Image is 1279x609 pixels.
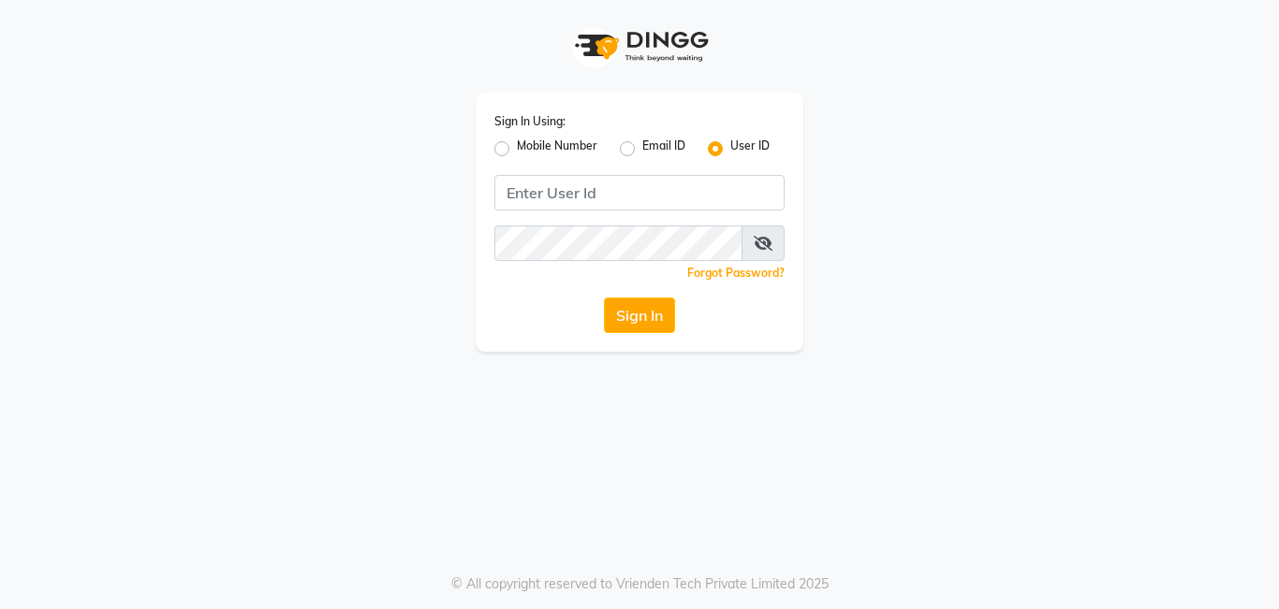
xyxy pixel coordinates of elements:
[642,138,685,160] label: Email ID
[687,266,785,280] a: Forgot Password?
[604,297,675,333] button: Sign In
[730,138,770,160] label: User ID
[565,19,714,74] img: logo1.svg
[494,175,785,210] input: Username
[494,113,566,130] label: Sign In Using:
[494,225,742,261] input: Username
[517,138,597,160] label: Mobile Number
